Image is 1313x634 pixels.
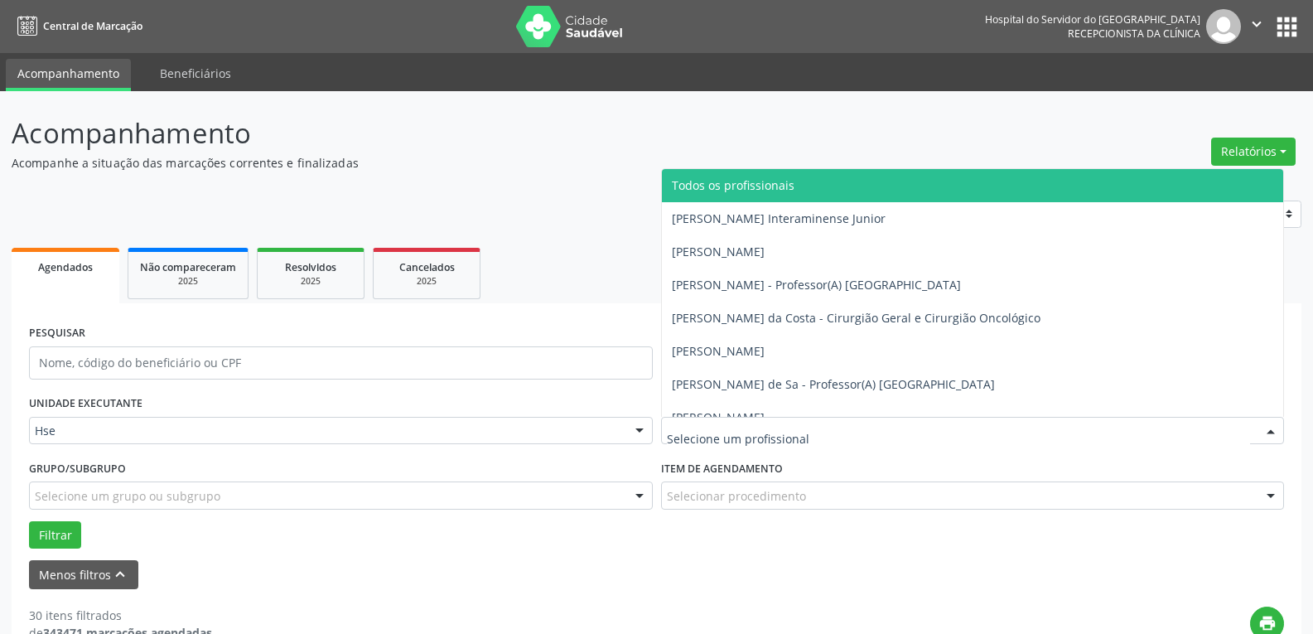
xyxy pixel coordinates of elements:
i: print [1258,614,1277,632]
span: Selecionar procedimento [667,487,806,505]
label: UNIDADE EXECUTANTE [29,391,142,417]
button: apps [1272,12,1301,41]
i: keyboard_arrow_up [111,565,129,583]
div: 2025 [385,275,468,288]
span: [PERSON_NAME] - Professor(A) [GEOGRAPHIC_DATA] [672,277,961,293]
img: img [1206,9,1241,44]
input: Nome, código do beneficiário ou CPF [29,346,653,380]
span: Recepcionista da clínica [1068,27,1200,41]
p: Acompanhe a situação das marcações correntes e finalizadas [12,154,915,172]
a: Acompanhamento [6,59,131,91]
label: Grupo/Subgrupo [29,456,126,482]
span: Central de Marcação [43,19,142,33]
a: Beneficiários [148,59,243,88]
a: Central de Marcação [12,12,142,40]
span: Resolvidos [285,260,336,274]
label: PESQUISAR [29,321,85,346]
i:  [1248,15,1266,33]
span: [PERSON_NAME] [672,409,765,425]
span: Agendados [38,260,93,274]
span: Cancelados [399,260,455,274]
input: Selecione um profissional [667,423,1251,456]
label: Item de agendamento [661,456,783,482]
div: 30 itens filtrados [29,607,212,624]
span: [PERSON_NAME] Interaminense Junior [672,211,886,226]
span: [PERSON_NAME] da Costa - Cirurgião Geral e Cirurgião Oncológico [672,310,1040,326]
span: [PERSON_NAME] [672,343,765,359]
span: [PERSON_NAME] de Sa - Professor(A) [GEOGRAPHIC_DATA] [672,376,995,392]
span: Hse [35,423,619,439]
span: [PERSON_NAME] [672,244,765,259]
button: Menos filtroskeyboard_arrow_up [29,560,138,589]
button:  [1241,9,1272,44]
span: Não compareceram [140,260,236,274]
button: Filtrar [29,521,81,549]
div: 2025 [269,275,352,288]
span: Selecione um grupo ou subgrupo [35,487,220,505]
button: Relatórios [1211,138,1296,166]
p: Acompanhamento [12,113,915,154]
span: Todos os profissionais [672,177,794,193]
div: 2025 [140,275,236,288]
div: Hospital do Servidor do [GEOGRAPHIC_DATA] [985,12,1200,27]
